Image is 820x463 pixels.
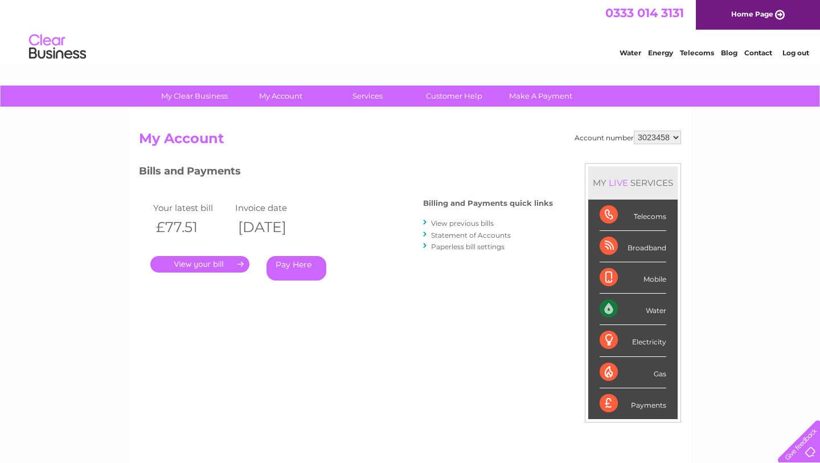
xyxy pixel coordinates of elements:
[605,6,684,20] a: 0333 014 3131
[150,216,232,239] th: £77.51
[588,166,678,199] div: MY SERVICES
[232,200,314,216] td: Invoice date
[648,48,673,57] a: Energy
[600,200,666,231] div: Telecoms
[321,86,415,107] a: Services
[28,30,87,64] img: logo.png
[407,86,501,107] a: Customer Help
[575,131,681,144] div: Account number
[600,388,666,419] div: Payments
[150,200,232,216] td: Your latest bill
[620,48,641,57] a: Water
[600,262,666,294] div: Mobile
[431,231,511,239] a: Statement of Accounts
[680,48,714,57] a: Telecoms
[431,219,494,228] a: View previous bills
[431,242,505,251] a: Paperless bill settings
[266,256,326,281] a: Pay Here
[600,325,666,356] div: Electricity
[139,163,553,183] h3: Bills and Payments
[234,86,328,107] a: My Account
[150,256,249,273] a: .
[139,131,681,152] h2: My Account
[494,86,588,107] a: Make A Payment
[606,177,630,188] div: LIVE
[142,6,680,55] div: Clear Business is a trading name of Verastar Limited (registered in [GEOGRAPHIC_DATA] No. 3667643...
[147,86,241,107] a: My Clear Business
[600,357,666,388] div: Gas
[600,231,666,262] div: Broadband
[423,199,553,208] h4: Billing and Payments quick links
[600,294,666,325] div: Water
[782,48,809,57] a: Log out
[744,48,772,57] a: Contact
[721,48,737,57] a: Blog
[232,216,314,239] th: [DATE]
